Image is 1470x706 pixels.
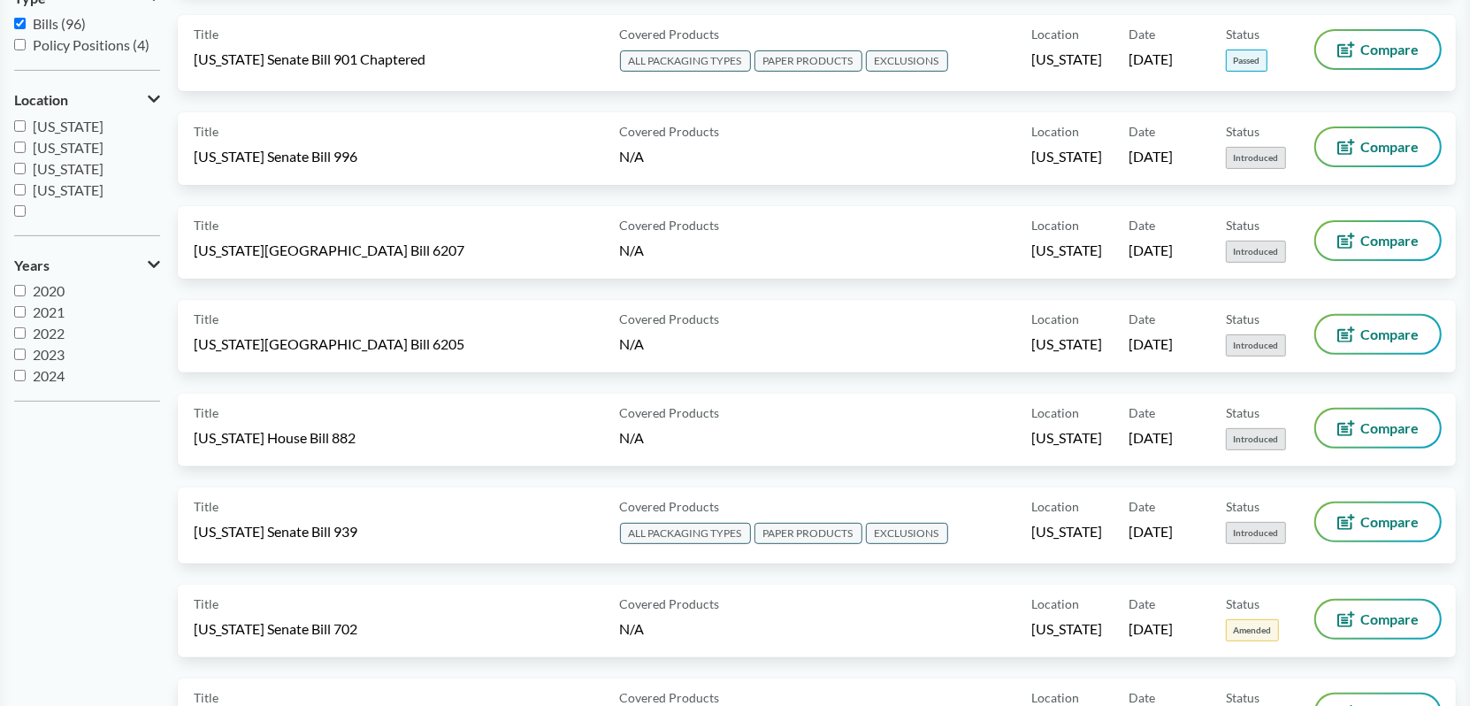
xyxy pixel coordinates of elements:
[1031,25,1079,43] span: Location
[1129,241,1173,260] span: [DATE]
[1129,522,1173,541] span: [DATE]
[14,205,26,217] input: [GEOGRAPHIC_DATA]
[1031,50,1102,69] span: [US_STATE]
[1226,147,1286,169] span: Introduced
[33,139,103,156] span: [US_STATE]
[194,147,357,166] span: [US_STATE] Senate Bill 996
[620,497,720,516] span: Covered Products
[33,282,65,299] span: 2020
[14,349,26,360] input: 2023
[33,118,103,134] span: [US_STATE]
[1360,327,1419,341] span: Compare
[194,334,464,354] span: [US_STATE][GEOGRAPHIC_DATA] Bill 6205
[14,120,26,132] input: [US_STATE]
[620,122,720,141] span: Covered Products
[194,428,356,448] span: [US_STATE] House Bill 882
[1031,497,1079,516] span: Location
[1129,310,1155,328] span: Date
[33,15,86,32] span: Bills (96)
[1129,497,1155,516] span: Date
[1226,25,1259,43] span: Status
[14,39,26,50] input: Policy Positions (4)
[1129,122,1155,141] span: Date
[194,497,218,516] span: Title
[33,303,65,320] span: 2021
[14,306,26,318] input: 2021
[14,257,50,273] span: Years
[33,367,65,384] span: 2024
[1129,619,1173,639] span: [DATE]
[1226,122,1259,141] span: Status
[620,310,720,328] span: Covered Products
[754,50,862,72] span: PAPER PRODUCTS
[1129,595,1155,613] span: Date
[1226,310,1259,328] span: Status
[194,619,357,639] span: [US_STATE] Senate Bill 702
[1129,403,1155,422] span: Date
[1129,216,1155,234] span: Date
[14,18,26,29] input: Bills (96)
[620,242,645,258] span: N/A
[1031,619,1102,639] span: [US_STATE]
[194,50,425,69] span: [US_STATE] Senate Bill 901 Chaptered
[194,122,218,141] span: Title
[620,429,645,446] span: N/A
[1360,612,1419,626] span: Compare
[1031,522,1102,541] span: [US_STATE]
[14,163,26,174] input: [US_STATE]
[1226,497,1259,516] span: Status
[620,335,645,352] span: N/A
[14,327,26,339] input: 2022
[1031,403,1079,422] span: Location
[620,403,720,422] span: Covered Products
[14,142,26,153] input: [US_STATE]
[1129,334,1173,354] span: [DATE]
[1226,403,1259,422] span: Status
[1226,428,1286,450] span: Introduced
[33,325,65,341] span: 2022
[1316,31,1440,68] button: Compare
[14,92,68,108] span: Location
[754,523,862,544] span: PAPER PRODUCTS
[620,523,751,544] span: ALL PACKAGING TYPES
[1316,222,1440,259] button: Compare
[194,25,218,43] span: Title
[1316,316,1440,353] button: Compare
[1316,410,1440,447] button: Compare
[1226,334,1286,357] span: Introduced
[1031,428,1102,448] span: [US_STATE]
[1316,503,1440,541] button: Compare
[14,184,26,196] input: [US_STATE]
[194,310,218,328] span: Title
[14,370,26,381] input: 2024
[194,522,357,541] span: [US_STATE] Senate Bill 939
[620,50,751,72] span: ALL PACKAGING TYPES
[33,36,149,53] span: Policy Positions (4)
[33,346,65,363] span: 2023
[1360,234,1419,248] span: Compare
[1031,241,1102,260] span: [US_STATE]
[14,85,160,115] button: Location
[866,50,948,72] span: EXCLUSIONS
[1226,619,1279,641] span: Amended
[1129,428,1173,448] span: [DATE]
[620,148,645,165] span: N/A
[194,241,464,260] span: [US_STATE][GEOGRAPHIC_DATA] Bill 6207
[620,620,645,637] span: N/A
[14,285,26,296] input: 2020
[1129,25,1155,43] span: Date
[866,523,948,544] span: EXCLUSIONS
[1360,421,1419,435] span: Compare
[1360,42,1419,57] span: Compare
[14,250,160,280] button: Years
[1316,601,1440,638] button: Compare
[194,216,218,234] span: Title
[1360,140,1419,154] span: Compare
[1226,595,1259,613] span: Status
[1226,216,1259,234] span: Status
[620,595,720,613] span: Covered Products
[1031,595,1079,613] span: Location
[1316,128,1440,165] button: Compare
[1031,334,1102,354] span: [US_STATE]
[33,181,103,198] span: [US_STATE]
